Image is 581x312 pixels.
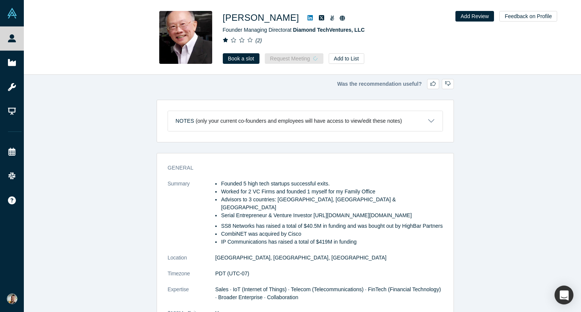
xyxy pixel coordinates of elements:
button: Add to List [329,53,364,64]
a: Book a slot [223,53,259,64]
button: Notes (only your current co-founders and employees will have access to view/edit these notes) [168,111,443,131]
button: Feedback on Profile [499,11,557,22]
div: Was the recommendation useful? [157,79,454,89]
li: CombiNET was acquired by Cisco [221,230,443,238]
h1: [PERSON_NAME] [223,11,299,25]
li: Worked for 2 VC Firms and founded 1 myself for my Family Office [221,188,443,196]
p: (only your current co-founders and employees will have access to view/edit these notes) [196,118,402,124]
span: Founder Managing Director at [223,27,365,33]
dt: Summary [168,180,215,254]
dt: Location [168,254,215,270]
img: Alchemist Vault Logo [7,8,17,19]
h3: Notes [176,117,194,125]
span: Sales · IoT (Internet of Things) · Telecom (Telecommunications) · FinTech (Financial Technology) ... [215,286,441,300]
dd: [GEOGRAPHIC_DATA], [GEOGRAPHIC_DATA], [GEOGRAPHIC_DATA] [215,254,443,262]
dt: Timezone [168,270,215,286]
img: Henry Wong's Profile Image [159,11,212,64]
img: Selim Satici's Account [7,293,17,304]
dd: PDT (UTC-07) [215,270,443,278]
a: Diamond TechVentures, LLC [293,27,365,33]
li: Founded 5 high tech startups successful exits. [221,180,443,188]
li: Advisors to 3 countries: [GEOGRAPHIC_DATA], [GEOGRAPHIC_DATA] & [GEOGRAPHIC_DATA] [221,196,443,212]
dt: Expertise [168,286,215,309]
i: ( 2 ) [255,37,262,43]
h3: General [168,164,432,172]
button: Request Meeting [265,53,323,64]
button: Add Review [455,11,494,22]
li: SS8 Networks has raised a total of $40.5M in funding and was bought out by HighBar Partners [221,222,443,230]
li: Serial Entrepreneur & Venture Investor [URL][DOMAIN_NAME][DOMAIN_NAME] [221,212,443,219]
li: IP Communications has raised a total of $419M in funding [221,238,443,246]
